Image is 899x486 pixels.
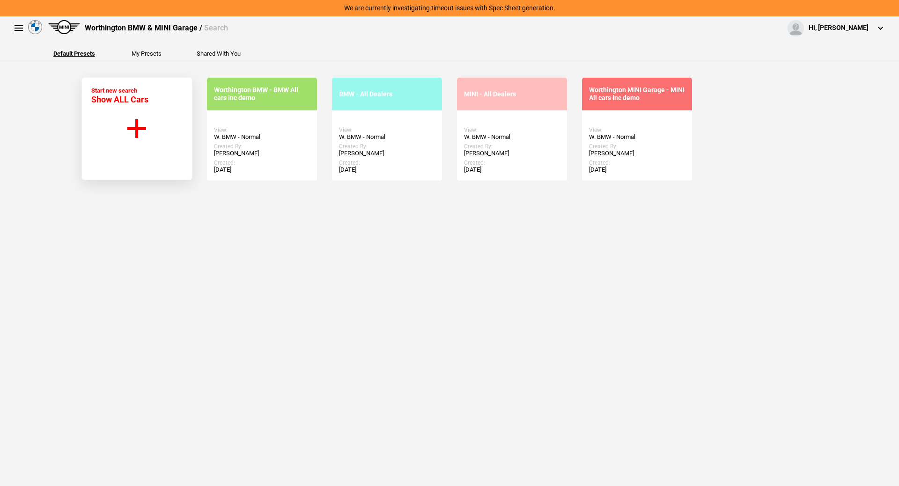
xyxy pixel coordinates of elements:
[214,86,310,102] div: Worthington BMW - BMW All cars inc demo
[589,166,685,174] div: [DATE]
[589,127,685,133] div: View:
[81,77,192,180] button: Start new search Show ALL Cars
[214,150,310,157] div: [PERSON_NAME]
[214,143,310,150] div: Created By:
[85,23,228,33] div: Worthington BMW & MINI Garage /
[132,51,162,57] button: My Presets
[339,150,435,157] div: [PERSON_NAME]
[589,133,685,141] div: W. BMW - Normal
[589,160,685,166] div: Created:
[464,127,560,133] div: View:
[53,51,95,57] button: Default Presets
[339,133,435,141] div: W. BMW - Normal
[214,127,310,133] div: View:
[464,133,560,141] div: W. BMW - Normal
[28,20,42,34] img: bmw.png
[589,143,685,150] div: Created By:
[339,90,435,98] div: BMW - All Dealers
[214,166,310,174] div: [DATE]
[589,150,685,157] div: [PERSON_NAME]
[464,166,560,174] div: [DATE]
[339,127,435,133] div: View:
[339,160,435,166] div: Created:
[214,160,310,166] div: Created:
[339,166,435,174] div: [DATE]
[204,23,228,32] span: Search
[464,90,560,98] div: MINI - All Dealers
[91,87,148,104] div: Start new search
[809,23,869,33] div: Hi, [PERSON_NAME]
[48,20,80,34] img: mini.png
[91,94,148,104] span: Show ALL Cars
[464,143,560,150] div: Created By:
[464,150,560,157] div: [PERSON_NAME]
[464,160,560,166] div: Created:
[339,143,435,150] div: Created By:
[214,133,310,141] div: W. BMW - Normal
[589,86,685,102] div: Worthington MINI Garage - MINI All cars inc demo
[197,51,241,57] button: Shared With You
